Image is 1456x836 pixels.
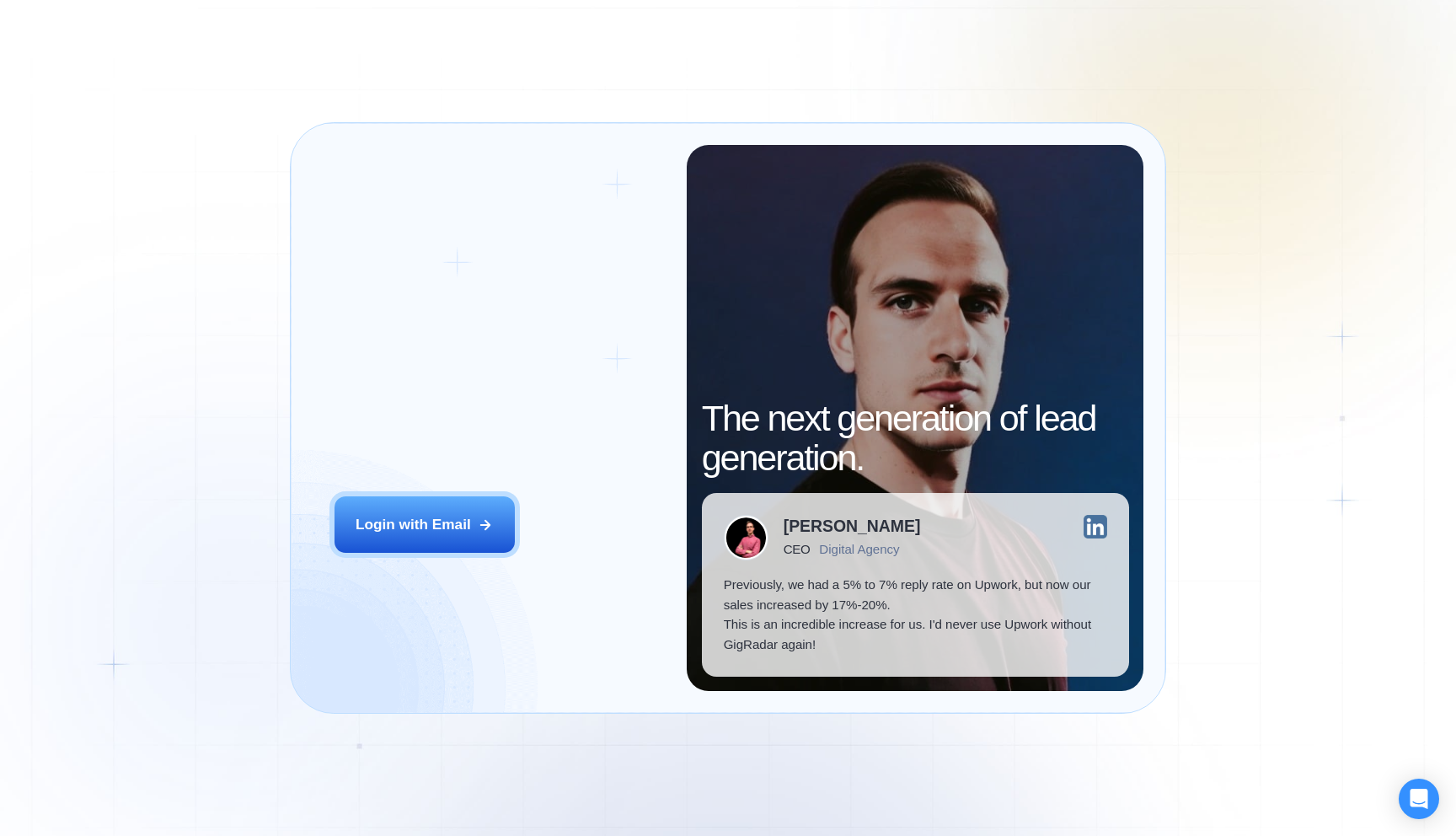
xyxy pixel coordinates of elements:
div: Login with Email [356,515,471,535]
div: [PERSON_NAME] [784,518,921,534]
h2: The next generation of lead generation. [702,399,1129,479]
p: Previously, we had a 5% to 7% reply rate on Upwork, but now our sales increased by 17%-20%. This ... [724,575,1107,655]
div: Digital Agency [819,542,899,556]
div: Open Intercom Messenger [1399,779,1439,819]
div: CEO [784,542,811,556]
button: Login with Email [335,496,515,553]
